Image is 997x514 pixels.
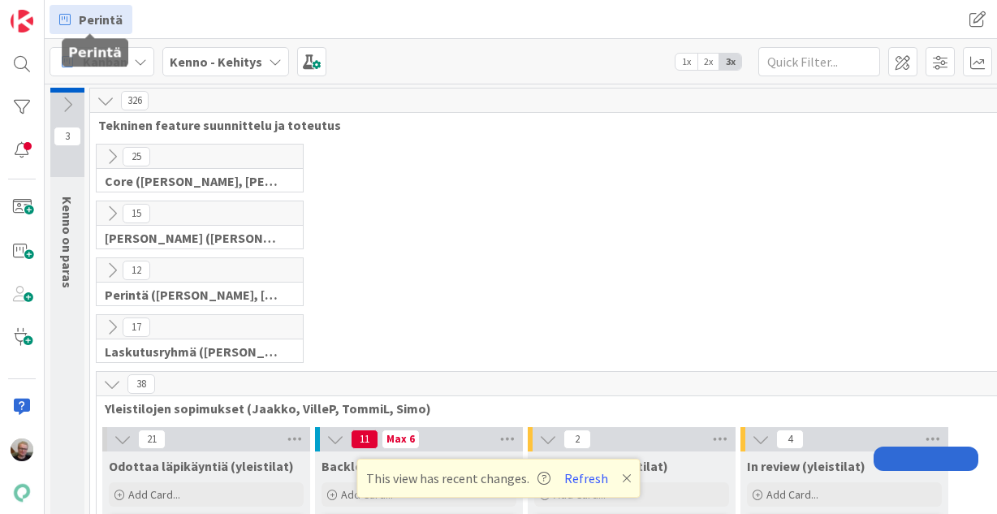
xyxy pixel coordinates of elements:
span: Perintä [79,10,123,29]
span: 3x [719,54,741,70]
span: 12 [123,261,150,280]
span: Add Card... [341,487,393,502]
button: Refresh [559,468,614,489]
span: Laskutusryhmä (Antti, Keijo) [105,343,283,360]
span: 25 [123,147,150,166]
span: Halti (Sebastian, VilleH, Riikka, Antti, MikkoV, PetriH, PetriM) [105,230,283,246]
span: 326 [121,91,149,110]
span: Core (Pasi, Jussi, JaakkoHä, Jyri, Leo, MikkoK, Väinö, MattiH) [105,173,283,189]
img: avatar [11,482,33,504]
span: Add Card... [766,487,818,502]
img: Visit kanbanzone.com [11,10,33,32]
a: Perintä [50,5,132,34]
span: Perintä (Jaakko, PetriH, MikkoV, Pasi) [105,287,283,303]
span: 1x [675,54,697,70]
input: Quick Filter... [758,47,880,76]
span: This view has recent changes. [366,469,550,488]
div: Max 6 [386,435,415,443]
b: Kenno - Kehitys [170,54,262,70]
span: Backlog (Yleistilat) [322,458,437,474]
span: 38 [127,374,155,394]
span: 3 [54,127,81,146]
img: JH [11,438,33,461]
h5: Perintä [68,45,122,60]
span: 2x [697,54,719,70]
span: Kenno on paras [59,197,76,288]
span: Add Card... [128,487,180,502]
span: In Progress (yleistilat) [534,458,668,474]
span: 15 [123,204,150,223]
span: 11 [351,430,378,449]
span: 2 [563,430,591,449]
span: Odottaa läpikäyntiä (yleistilat) [109,458,294,474]
span: 17 [123,317,150,337]
span: In review (yleistilat) [747,458,865,474]
span: 21 [138,430,166,449]
span: 4 [776,430,804,449]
